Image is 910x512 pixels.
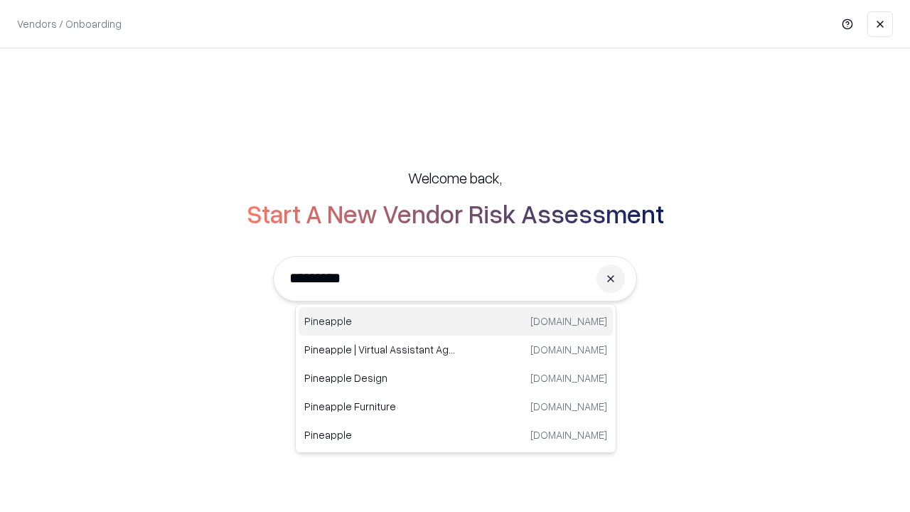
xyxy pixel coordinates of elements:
[304,370,456,385] p: Pineapple Design
[408,168,502,188] h5: Welcome back,
[530,427,607,442] p: [DOMAIN_NAME]
[304,427,456,442] p: Pineapple
[17,16,122,31] p: Vendors / Onboarding
[295,304,616,453] div: Suggestions
[530,399,607,414] p: [DOMAIN_NAME]
[304,399,456,414] p: Pineapple Furniture
[247,199,664,228] h2: Start A New Vendor Risk Assessment
[530,342,607,357] p: [DOMAIN_NAME]
[530,370,607,385] p: [DOMAIN_NAME]
[530,314,607,329] p: [DOMAIN_NAME]
[304,342,456,357] p: Pineapple | Virtual Assistant Agency
[304,314,456,329] p: Pineapple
